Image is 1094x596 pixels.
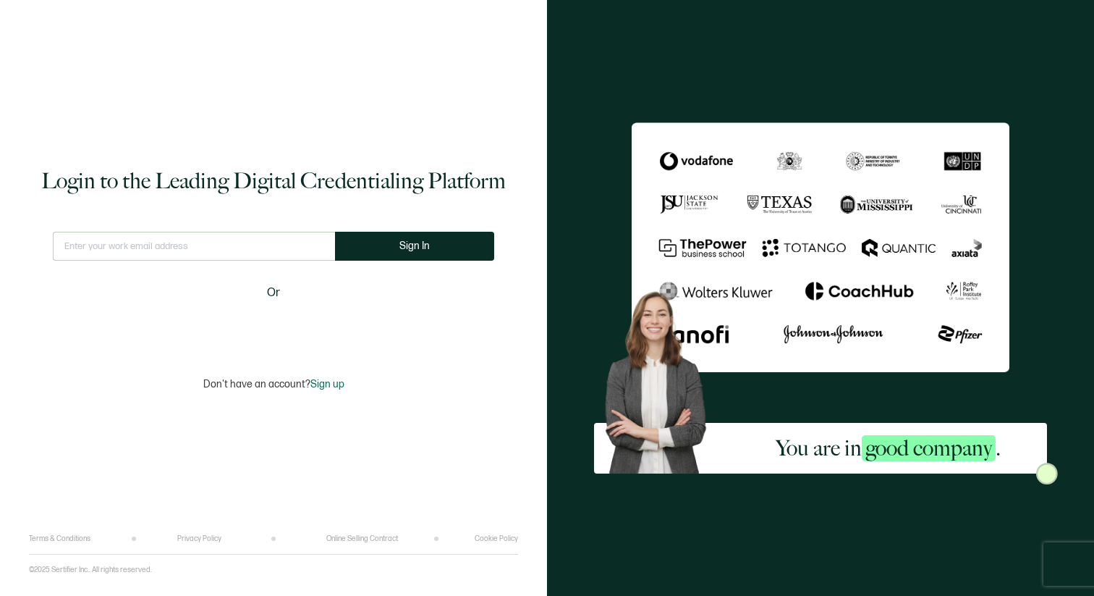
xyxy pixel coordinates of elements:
span: Or [267,284,280,302]
a: Online Selling Contract [326,534,398,543]
h1: Login to the Leading Digital Credentialing Platform [41,167,506,196]
iframe: Chat Widget [846,432,1094,596]
iframe: Sign in with Google Button [183,311,364,343]
span: Sign In [399,240,430,251]
h2: You are in . [776,434,1001,463]
a: Cookie Policy [475,534,518,543]
button: Sign In [335,232,494,261]
p: ©2025 Sertifier Inc.. All rights reserved. [29,566,152,574]
a: Privacy Policy [177,534,221,543]
img: Sertifier Login - You are in <span class="strong-h">good company</span>. [632,122,1009,372]
a: Terms & Conditions [29,534,90,543]
img: Sertifier Login - You are in <span class="strong-h">good company</span>. Hero [594,282,730,474]
span: Sign up [310,378,344,390]
p: Don't have an account? [203,378,344,390]
input: Enter your work email address [53,232,335,261]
